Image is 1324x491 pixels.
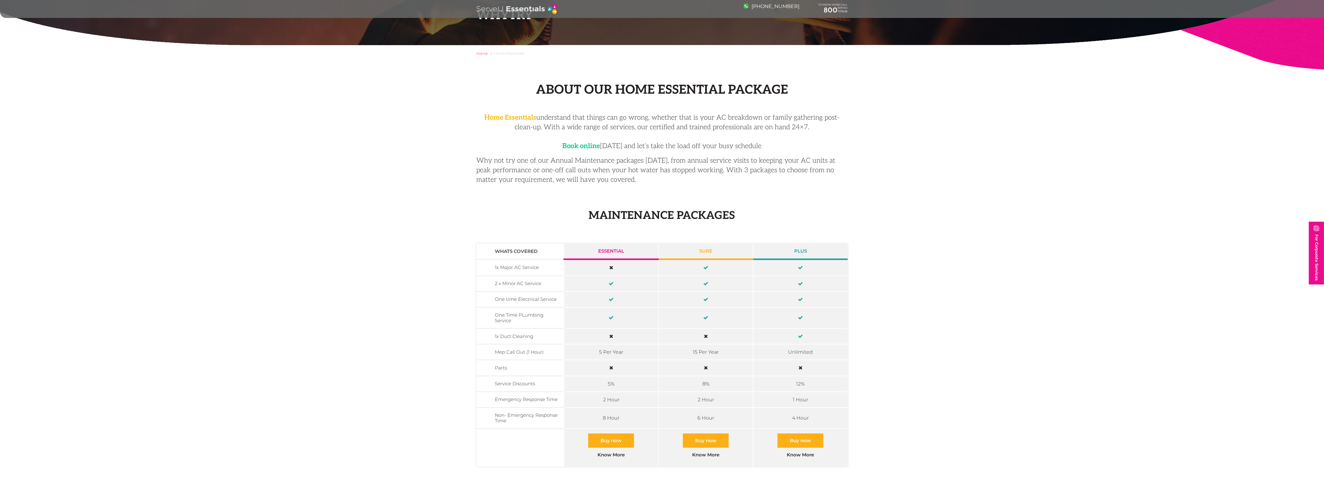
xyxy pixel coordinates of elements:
td: 1x Duct Cleaning [477,328,564,344]
td: 1x Major AC Service [477,259,564,276]
td: Service Discounts [477,376,564,392]
td: 6 Hour [658,408,753,429]
a: Home [477,51,488,56]
span: Home Essentials [494,51,525,56]
td: Non- Emergency Response Time [477,408,564,429]
td: 12% [753,376,847,392]
a: 800737838 [818,6,848,14]
td: 1 Hour [753,392,847,408]
a: Buy now [683,433,729,448]
td: 5 Per Year [564,344,658,360]
td: 2 Hour [564,392,658,408]
td: Emergency Response Time [477,392,564,408]
td: Parts [477,360,564,376]
a: Know More [585,448,637,462]
td: 15 Per Year [658,344,753,360]
a: Know More [774,448,826,462]
td: 5% [564,376,658,392]
strong: Book online [563,142,600,150]
h2: About our Home Essential Package [477,83,848,97]
th: Sure [658,244,753,259]
td: Mep Call Out (1 Hour) [477,344,564,360]
td: 8% [658,376,753,392]
img: image [743,3,749,9]
a: Know More [680,448,732,462]
a: Buy now [778,433,823,448]
img: image [1313,225,1319,231]
h2: Maintenance Packages [477,209,848,222]
a: [PHONE_NUMBER] [743,3,800,9]
span: 800 [824,6,838,14]
td: 2 x Minor AC Service [477,276,564,292]
th: Essential [564,244,658,259]
td: Unlimited [753,344,847,360]
th: Whats covered [477,244,564,259]
p: Why not try one of our Annual Maintenance packages [DATE], from annual service visits to keeping ... [477,156,848,184]
a: For Corporate Services [1309,222,1324,284]
img: logo [477,3,558,15]
td: One Time PLumbing Service [477,307,564,328]
td: One time Electrical Service [477,292,564,307]
td: 8 Hour [564,408,658,429]
td: 4 Hour [753,408,847,429]
a: Buy now [588,433,634,448]
p: understand that things can go wrong, whether that is your AC breakdown or family gathering post-c... [477,113,848,151]
th: Plus [753,244,847,259]
td: 2 Hour [658,392,753,408]
strong: Home Essentials [484,113,536,122]
div: TO KNOW MORE CALL SERVEU [818,3,848,15]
